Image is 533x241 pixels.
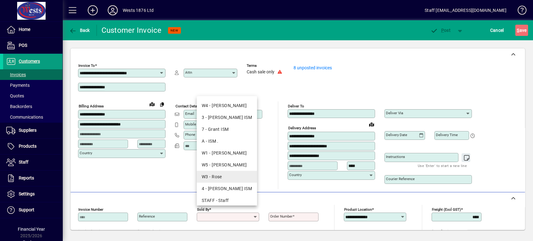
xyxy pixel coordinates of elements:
mat-label: Deliver via [386,111,403,115]
span: Home [19,27,30,32]
div: 7 - Grant ISM [202,126,252,133]
button: Post [427,25,454,36]
mat-label: Delivery time [436,133,458,137]
span: Suppliers [19,128,37,133]
a: Knowledge Base [513,1,525,22]
mat-label: Rounding [432,229,447,234]
a: View on map [147,99,157,109]
a: Home [3,22,62,37]
span: Staff [19,160,28,165]
span: Customers [19,59,40,64]
div: STAFF - Staff [202,197,252,204]
mat-label: Attn [185,70,192,75]
span: Communications [6,115,43,120]
mat-label: Email [185,111,194,116]
div: W1 - [PERSON_NAME] [202,150,252,156]
a: Suppliers [3,123,62,138]
mat-label: Freight (excl GST) [432,207,461,212]
a: 8 unposted invoices [294,65,332,70]
a: Support [3,202,62,218]
mat-label: Phone [185,132,195,137]
mat-label: Instructions [386,155,405,159]
mat-option: A - ISM . [197,135,257,147]
a: Quotes [3,91,62,101]
span: Financial Year [18,227,45,232]
a: Reports [3,170,62,186]
span: Support [19,207,34,212]
div: W4 - [PERSON_NAME] [202,102,252,109]
div: 4 - [PERSON_NAME] ISM [202,185,252,192]
mat-label: Sold by [197,207,209,212]
mat-label: Courier Reference [386,177,415,181]
span: Back [69,28,90,33]
mat-label: Payment due [138,229,159,234]
mat-label: Country [289,173,302,177]
span: Cash sale only [247,70,274,75]
span: Products [19,144,37,149]
mat-option: 7 - Grant ISM [197,123,257,135]
span: Terms [247,64,284,68]
mat-option: 3 - David ISM [197,111,257,123]
mat-label: Mobile [185,122,196,126]
a: Staff [3,155,62,170]
span: Settings [19,191,35,196]
span: Quotes [6,93,24,98]
a: Settings [3,186,62,202]
span: Cancel [490,25,504,35]
button: Save [515,25,528,36]
div: A - ISM . [202,138,252,145]
span: ost [430,28,451,33]
button: Add [83,5,103,16]
div: W5 - [PERSON_NAME] [202,162,252,168]
mat-label: Delivery date [386,133,407,137]
a: Payments [3,80,62,91]
button: Copy to Delivery address [157,99,167,109]
span: S [517,28,519,33]
span: P [441,28,444,33]
mat-label: Reference [139,214,155,219]
mat-label: Invoice date [78,229,98,234]
mat-label: Deliver To [288,104,304,108]
mat-label: Product location [344,207,372,212]
mat-option: W4 - Craig [197,100,257,111]
span: NEW [170,28,178,32]
a: View on map [367,119,377,129]
span: Backorders [6,104,32,109]
span: Payments [6,83,30,88]
mat-option: W1 - Judy [197,147,257,159]
span: Invoices [6,72,26,77]
mat-option: STAFF - Staff [197,194,257,206]
button: Cancel [489,25,506,36]
button: Profile [103,5,123,16]
mat-option: W5 - Kate [197,159,257,171]
mat-label: Invoice To [78,63,95,68]
app-page-header-button: Back [62,25,97,36]
mat-label: Country [80,151,92,155]
a: POS [3,38,62,53]
span: POS [19,43,27,48]
button: Back [67,25,91,36]
a: Products [3,139,62,154]
div: 3 - [PERSON_NAME] ISM [202,114,252,121]
span: Reports [19,175,34,180]
mat-label: Order number [270,214,293,219]
div: Customer Invoice [101,25,162,35]
mat-option: W3 - Rose [197,171,257,183]
div: Staff [EMAIL_ADDRESS][DOMAIN_NAME] [425,5,506,15]
div: W3 - Rose [202,174,252,180]
a: Communications [3,112,62,122]
mat-label: Invoice number [78,207,103,212]
a: Backorders [3,101,62,112]
a: Invoices [3,69,62,80]
div: Wests 1876 Ltd [123,5,154,15]
mat-hint: Use 'Enter' to start a new line [418,162,467,169]
mat-option: 4 - Shane ISM [197,183,257,194]
span: ave [517,25,526,35]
